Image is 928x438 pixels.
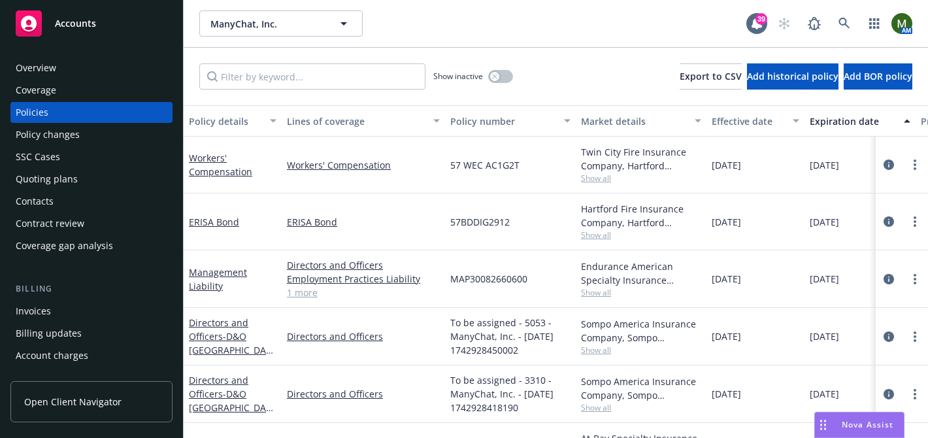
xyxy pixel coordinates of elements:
span: [DATE] [712,329,741,343]
input: Filter by keyword... [199,63,425,90]
span: Accounts [55,18,96,29]
a: Coverage [10,80,173,101]
a: Account charges [10,345,173,366]
div: Contract review [16,213,84,234]
div: Billing [10,282,173,295]
span: ManyChat, Inc. [210,17,323,31]
div: Policy details [189,114,262,128]
a: Installment plans [10,367,173,388]
span: Nova Assist [842,419,893,430]
div: Billing updates [16,323,82,344]
a: Contacts [10,191,173,212]
a: Directors and Officers [189,316,271,370]
button: Export to CSV [680,63,742,90]
a: Directors and Officers [287,387,440,401]
div: Sompo America Insurance Company, Sompo International [581,375,701,402]
a: 1 more [287,286,440,299]
span: [DATE] [810,272,839,286]
div: Contacts [16,191,54,212]
button: Lines of coverage [282,105,445,137]
span: - D&O [GEOGRAPHIC_DATA] [189,330,273,370]
div: Drag to move [815,413,831,437]
button: ManyChat, Inc. [199,10,363,37]
div: Sompo America Insurance Company, Sompo International [581,317,701,345]
div: Effective date [712,114,785,128]
span: [DATE] [712,158,741,172]
a: circleInformation [881,157,897,173]
span: MAP30082660600 [450,272,527,286]
a: Accounts [10,5,173,42]
a: Billing updates [10,323,173,344]
div: Coverage [16,80,56,101]
button: Add historical policy [747,63,838,90]
div: Endurance American Specialty Insurance Company, Sompo International, CRC Group [581,260,701,287]
a: more [907,157,923,173]
div: Policy changes [16,124,80,145]
span: [DATE] [810,329,839,343]
div: Coverage gap analysis [16,235,113,256]
a: ERISA Bond [287,215,440,229]
div: Hartford Fire Insurance Company, Hartford Insurance Group [581,202,701,229]
a: SSC Cases [10,146,173,167]
a: Coverage gap analysis [10,235,173,256]
span: 57 WEC AC1G2T [450,158,520,172]
a: Directors and Officers [287,258,440,272]
a: circleInformation [881,386,897,402]
a: Directors and Officers [189,374,271,428]
span: Show inactive [433,71,483,82]
a: Switch app [861,10,887,37]
div: Expiration date [810,114,896,128]
span: [DATE] [712,272,741,286]
a: Invoices [10,301,173,322]
button: Nova Assist [814,412,904,438]
span: Show all [581,287,701,298]
div: Account charges [16,345,88,366]
span: To be assigned - 3310 - ManyChat, Inc. - [DATE] 1742928418190 [450,373,571,414]
a: circleInformation [881,329,897,345]
span: - D&O [GEOGRAPHIC_DATA] [189,388,273,428]
button: Effective date [706,105,804,137]
div: Installment plans [16,367,92,388]
span: Show all [581,173,701,184]
div: SSC Cases [16,146,60,167]
span: Show all [581,229,701,241]
a: ERISA Bond [189,216,239,228]
button: Policy number [445,105,576,137]
button: Add BOR policy [844,63,912,90]
button: Expiration date [804,105,916,137]
span: [DATE] [810,215,839,229]
button: Market details [576,105,706,137]
span: Add historical policy [747,70,838,82]
span: 57BDDIG2912 [450,215,510,229]
a: more [907,214,923,229]
a: Employment Practices Liability [287,272,440,286]
div: Lines of coverage [287,114,425,128]
a: more [907,329,923,345]
span: Show all [581,402,701,413]
span: Export to CSV [680,70,742,82]
a: Policy changes [10,124,173,145]
div: Twin City Fire Insurance Company, Hartford Insurance Group [581,145,701,173]
div: Market details [581,114,687,128]
div: Invoices [16,301,51,322]
a: Workers' Compensation [189,152,252,178]
div: Policies [16,102,48,123]
a: more [907,386,923,402]
div: Overview [16,58,56,78]
a: Start snowing [771,10,797,37]
a: Overview [10,58,173,78]
div: 39 [755,13,767,25]
a: Management Liability [189,266,247,292]
a: Contract review [10,213,173,234]
span: [DATE] [810,387,839,401]
img: photo [891,13,912,34]
a: more [907,271,923,287]
span: [DATE] [712,215,741,229]
a: circleInformation [881,214,897,229]
a: Directors and Officers [287,329,440,343]
a: Quoting plans [10,169,173,190]
div: Policy number [450,114,556,128]
span: Open Client Navigator [24,395,122,409]
span: Show all [581,345,701,356]
a: Workers' Compensation [287,158,440,172]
